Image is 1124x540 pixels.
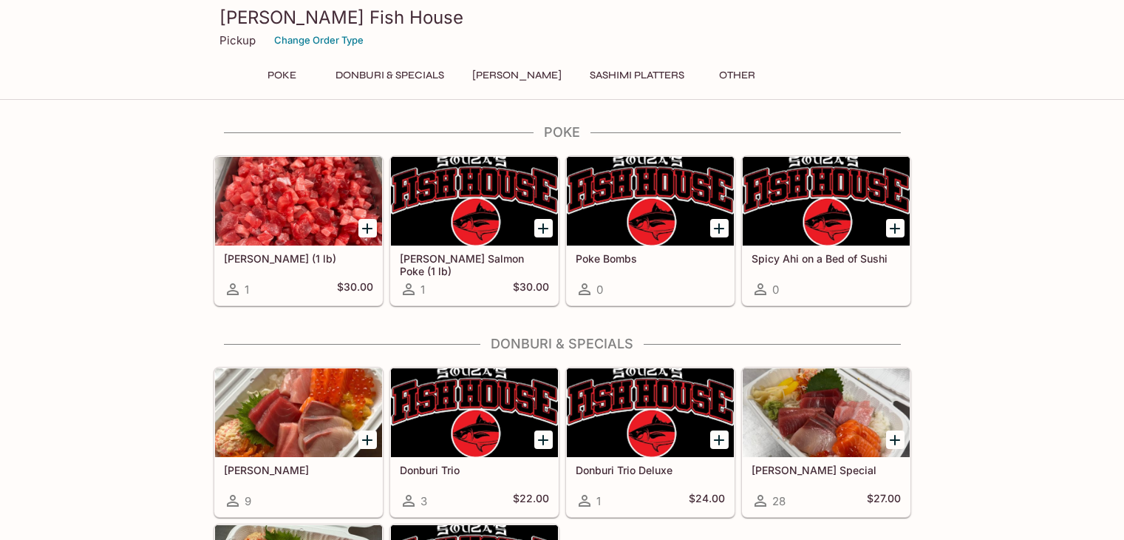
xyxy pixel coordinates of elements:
div: Ora King Salmon Poke (1 lb) [391,157,558,246]
button: Change Order Type [268,29,370,52]
button: Add Spicy Ahi on a Bed of Sushi [886,219,905,237]
h4: Poke [214,124,911,141]
div: Ahi Poke (1 lb) [215,157,382,246]
div: Souza Special [743,368,910,457]
button: Add Donburi Trio Deluxe [710,431,729,449]
a: Spicy Ahi on a Bed of Sushi0 [742,156,910,306]
h5: [PERSON_NAME] Special [752,464,901,476]
button: [PERSON_NAME] [464,65,570,86]
button: Add Donburi Trio [534,431,553,449]
h5: [PERSON_NAME] Salmon Poke (1 lb) [400,252,549,277]
span: 0 [772,283,779,297]
h5: $22.00 [513,492,549,510]
div: Donburi Trio Deluxe [567,368,734,457]
span: 3 [420,494,427,508]
a: [PERSON_NAME] Salmon Poke (1 lb)1$30.00 [390,156,559,306]
button: Add Ahi Poke (1 lb) [358,219,377,237]
a: [PERSON_NAME]9 [214,368,383,517]
button: Add Ora King Salmon Poke (1 lb) [534,219,553,237]
h5: Poke Bombs [576,252,725,265]
div: Sashimi Donburis [215,368,382,457]
button: Add Poke Bombs [710,219,729,237]
h5: Donburi Trio [400,464,549,476]
h5: $27.00 [867,492,901,510]
span: 0 [596,283,603,297]
a: Donburi Trio3$22.00 [390,368,559,517]
div: Donburi Trio [391,368,558,457]
h4: Donburi & Specials [214,336,911,352]
h3: [PERSON_NAME] Fish House [219,6,905,29]
h5: $24.00 [689,492,725,510]
button: Add Souza Special [886,431,905,449]
div: Spicy Ahi on a Bed of Sushi [743,157,910,246]
span: 9 [245,494,251,508]
span: 1 [596,494,601,508]
h5: $30.00 [513,280,549,298]
button: Sashimi Platters [582,65,692,86]
a: Donburi Trio Deluxe1$24.00 [566,368,735,517]
div: Poke Bombs [567,157,734,246]
h5: [PERSON_NAME] (1 lb) [224,252,373,265]
a: Poke Bombs0 [566,156,735,306]
h5: Donburi Trio Deluxe [576,464,725,476]
a: [PERSON_NAME] (1 lb)1$30.00 [214,156,383,306]
h5: [PERSON_NAME] [224,464,373,476]
button: Donburi & Specials [327,65,452,86]
span: 28 [772,494,786,508]
h5: $30.00 [337,280,373,298]
button: Poke [249,65,316,86]
span: 1 [245,283,249,297]
button: Other [704,65,771,86]
a: [PERSON_NAME] Special28$27.00 [742,368,910,517]
span: 1 [420,283,425,297]
p: Pickup [219,33,256,47]
button: Add Sashimi Donburis [358,431,377,449]
h5: Spicy Ahi on a Bed of Sushi [752,252,901,265]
